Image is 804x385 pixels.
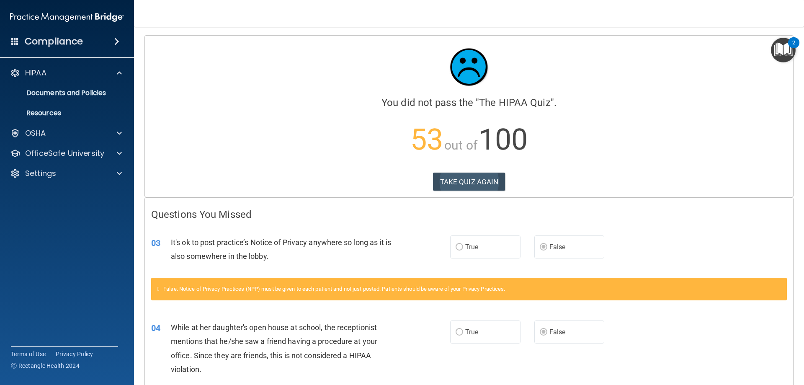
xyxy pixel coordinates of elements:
[479,97,550,109] span: The HIPAA Quiz
[444,138,477,152] span: out of
[56,350,93,358] a: Privacy Policy
[410,122,443,157] span: 53
[11,362,80,370] span: Ⓒ Rectangle Health 2024
[10,9,124,26] img: PMB logo
[171,238,391,261] span: It's ok to post practice’s Notice of Privacy anywhere so long as it is also somewhere in the lobby.
[540,329,547,336] input: False
[10,128,122,138] a: OSHA
[771,38,796,62] button: Open Resource Center, 2 new notifications
[465,243,478,251] span: True
[10,168,122,178] a: Settings
[151,209,787,220] h4: Questions You Missed
[5,89,120,97] p: Documents and Policies
[11,350,46,358] a: Terms of Use
[10,68,122,78] a: HIPAA
[549,243,566,251] span: False
[549,328,566,336] span: False
[465,328,478,336] span: True
[25,148,104,158] p: OfficeSafe University
[540,244,547,251] input: False
[479,122,528,157] span: 100
[151,97,787,108] h4: You did not pass the " ".
[25,168,56,178] p: Settings
[171,323,377,374] span: While at her daughter's open house at school, the receptionist mentions that he/she saw a friend ...
[792,43,795,54] div: 2
[444,42,494,92] img: sad_face.ecc698e2.jpg
[456,329,463,336] input: True
[456,244,463,251] input: True
[25,36,83,47] h4: Compliance
[151,238,160,248] span: 03
[25,128,46,138] p: OSHA
[151,323,160,333] span: 04
[433,173,505,191] button: TAKE QUIZ AGAIN
[10,148,122,158] a: OfficeSafe University
[25,68,46,78] p: HIPAA
[5,109,120,117] p: Resources
[163,286,505,292] span: False. Notice of Privacy Practices (NPP) must be given to each patient and not just posted. Patie...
